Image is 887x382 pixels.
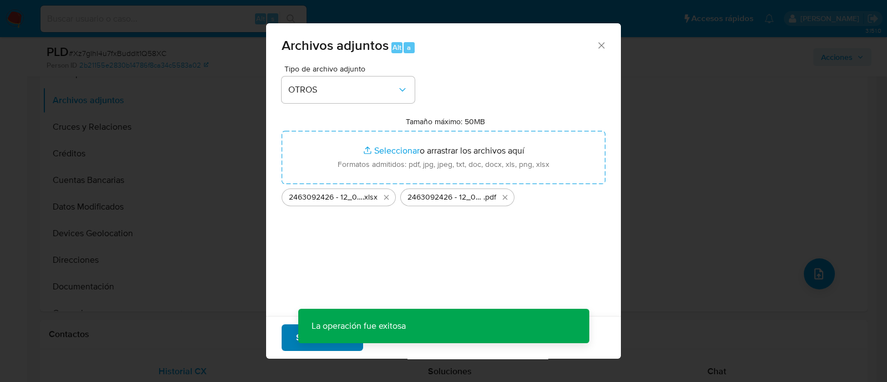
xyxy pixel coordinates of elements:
label: Tamaño máximo: 50MB [406,116,485,126]
span: Cancelar [382,325,418,350]
span: Subir archivo [296,325,349,350]
ul: Archivos seleccionados [282,184,605,206]
span: 2463092426 - 12_08_2025 [407,192,483,203]
button: Eliminar 2463092426 - 12_08_2025.pdf [498,191,512,204]
span: Tipo de archivo adjunto [284,65,417,73]
span: .pdf [483,192,496,203]
span: .xlsx [363,192,378,203]
span: Alt [392,42,401,53]
button: Eliminar 2463092426 - 12_08_2025.xlsx [380,191,393,204]
button: Subir archivo [282,324,363,351]
span: OTROS [288,84,397,95]
span: 2463092426 - 12_08_2025 [289,192,363,203]
button: Cerrar [596,40,606,50]
span: Archivos adjuntos [282,35,389,55]
span: a [407,42,411,53]
p: La operación fue exitosa [298,309,419,343]
button: OTROS [282,77,415,103]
